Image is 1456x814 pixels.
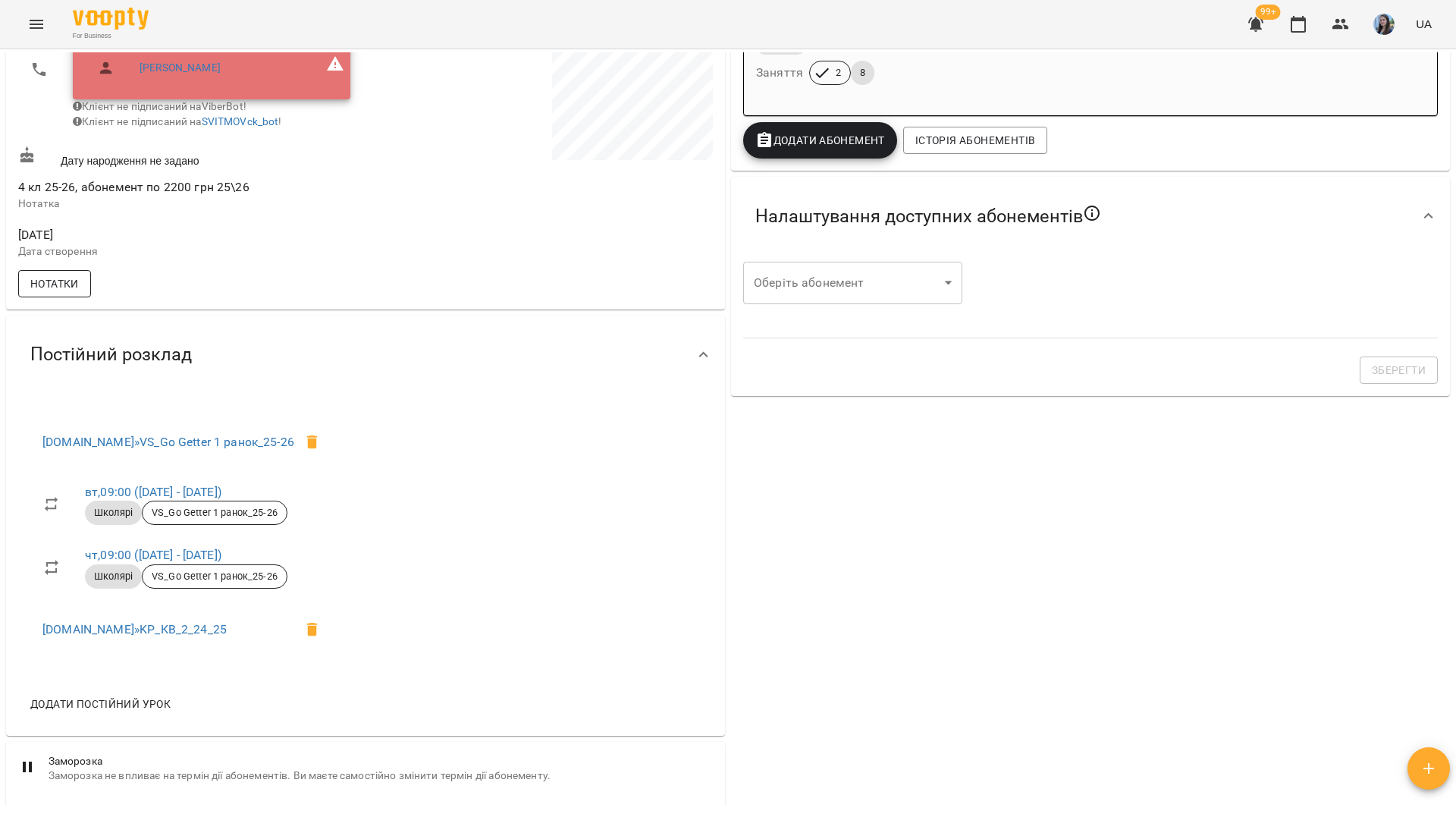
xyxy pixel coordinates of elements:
[755,204,1101,228] span: Налаштування доступних абонементів
[85,506,142,520] span: Школярі
[1256,5,1281,20] span: 99+
[1416,16,1432,32] span: UA
[24,690,177,718] button: Додати постійний урок
[85,485,221,499] a: вт,09:00 ([DATE] - [DATE])
[49,754,713,769] span: Заморозка
[1410,10,1438,38] button: UA
[73,31,149,41] span: For Business
[85,570,142,583] span: Школярі
[915,131,1035,149] span: Історія абонементів
[1373,14,1395,35] img: b6e1badff8a581c3b3d1def27785cccf.jpg
[294,424,331,460] span: Видалити клієнта з групи VS_Go Getter 1 ранок_25-26 для курсу VS_Go Getter 1 ранок_25-26?
[142,501,287,525] div: VS_Go Getter 1 ранок_25-26
[30,275,79,293] span: Нотатки
[743,122,897,159] button: Додати Абонемент
[30,343,192,366] span: Постійний розклад
[142,564,287,589] div: VS_Go Getter 1 ранок_25-26
[756,62,803,83] h6: Заняття
[294,611,331,648] span: Видалити клієнта з групи KP KB_2_24_25 для курсу KP_КВ_2_24_25?
[30,695,171,713] span: Додати постійний урок
[18,6,55,42] button: Menu
[755,131,885,149] span: Додати Абонемент
[18,180,249,194] span: 4 кл 25-26, абонемент по 2200 грн 25\26
[903,127,1047,154] button: Історія абонементів
[851,66,874,80] span: 8
[731,177,1450,256] div: Налаштування доступних абонементів
[1083,204,1101,222] svg: Якщо не обрано жодного, клієнт зможе побачити всі публічні абонементи
[140,61,221,76] a: [PERSON_NAME]
[18,244,362,259] p: Дата створення
[743,262,962,304] div: ​
[143,570,287,583] span: VS_Go Getter 1 ранок_25-26
[827,66,850,80] span: 2
[49,768,713,784] span: Заморозка не впливає на термін дії абонементів. Ви маєте самостійно змінити термін дії абонементу.
[42,622,227,636] a: [DOMAIN_NAME]»KP_КВ_2_24_25
[73,8,149,30] img: Voopty Logo
[18,270,91,297] button: Нотатки
[73,100,246,112] span: Клієнт не підписаний на ViberBot!
[143,506,287,520] span: VS_Go Getter 1 ранок_25-26
[18,196,362,212] p: Нотатка
[202,115,279,127] a: SVITMOVck_bot
[15,143,366,171] div: Дату народження не задано
[85,38,300,89] ul: Клієнт із цим номером телефону вже існує:
[73,115,282,127] span: Клієнт не підписаний на !
[6,316,725,394] div: Постійний розклад
[42,435,294,449] a: [DOMAIN_NAME]»VS_Go Getter 1 ранок_25-26
[18,226,362,244] span: [DATE]
[85,548,221,562] a: чт,09:00 ([DATE] - [DATE])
